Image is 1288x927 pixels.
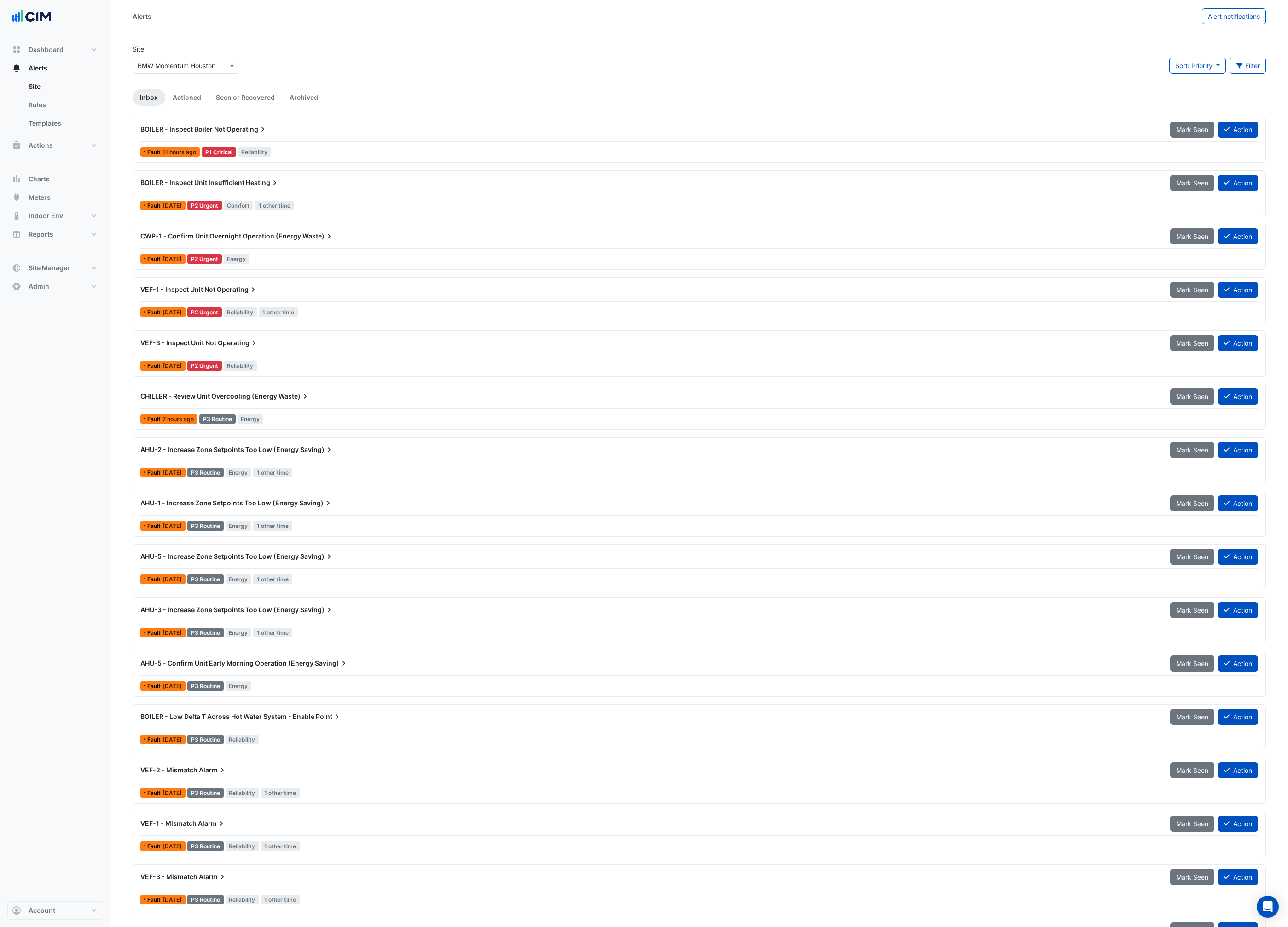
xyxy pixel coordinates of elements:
[1176,766,1208,774] span: Mark Seen
[261,895,300,904] span: 1 other time
[1170,495,1214,511] button: Mark Seen
[133,12,151,21] div: Alerts
[255,201,294,210] span: 1 other time
[12,141,21,150] app-icon: Actions
[7,277,103,295] button: Admin
[29,174,50,184] span: Charts
[1218,122,1258,138] button: Action
[1176,126,1208,133] span: Mark Seen
[147,310,162,315] span: Fault
[162,736,182,743] span: Fri 04-Jul-2025 08:02 AEST
[140,499,298,507] span: AHU-1 - Increase Zone Setpoints Too Low (Energy
[1218,762,1258,778] button: Action
[300,552,334,561] span: Saving)
[1176,606,1208,614] span: Mark Seen
[140,232,301,240] span: CWP-1 - Confirm Unit Overnight Operation (Energy
[261,841,300,851] span: 1 other time
[1170,549,1214,565] button: Mark Seen
[187,254,222,264] div: P2 Urgent
[1176,553,1208,561] span: Mark Seen
[224,254,250,264] span: Energy
[140,339,216,347] span: VEF-3 - Inspect Unit Not
[187,735,224,744] div: P3 Routine
[29,45,64,54] span: Dashboard
[29,64,47,73] span: Alerts
[1169,58,1226,74] button: Sort: Priority
[1218,175,1258,191] button: Action
[140,446,299,453] span: AHU-2 - Increase Zone Setpoints Too Low (Energy
[1230,58,1266,74] button: Filter
[226,681,252,691] span: Energy
[140,179,244,186] span: BOILER - Inspect Unit Insufficient
[29,282,49,291] span: Admin
[1170,762,1214,778] button: Mark Seen
[187,681,224,691] div: P3 Routine
[21,96,103,114] a: Rules
[12,174,21,184] app-icon: Charts
[187,574,224,584] div: P3 Routine
[140,552,299,560] span: AHU-5 - Increase Zone Setpoints Too Low (Energy
[21,77,103,96] a: Site
[29,230,53,239] span: Reports
[253,628,292,637] span: 1 other time
[198,819,226,828] span: Alarm
[12,211,21,220] app-icon: Indoor Env
[246,178,279,187] span: Heating
[282,89,325,106] a: Archived
[1170,442,1214,458] button: Mark Seen
[1176,446,1208,454] span: Mark Seen
[226,735,259,744] span: Reliability
[187,521,224,531] div: P3 Routine
[147,737,162,742] span: Fault
[1257,896,1279,918] div: Open Intercom Messenger
[162,149,196,156] span: Tue 19-Aug-2025 21:31 AEST
[12,193,21,202] app-icon: Meters
[29,193,51,202] span: Meters
[315,659,348,668] span: Saving)
[226,841,259,851] span: Reliability
[187,468,224,477] div: P3 Routine
[199,872,227,881] span: Alarm
[1176,232,1208,240] span: Mark Seen
[1218,335,1258,351] button: Action
[162,255,182,262] span: Tue 05-Aug-2025 16:15 AEST
[217,285,258,294] span: Operating
[1176,713,1208,721] span: Mark Seen
[202,147,236,157] div: P1 Critical
[1218,228,1258,244] button: Action
[253,468,292,477] span: 1 other time
[253,521,292,531] span: 1 other time
[147,417,162,422] span: Fault
[21,114,103,133] a: Templates
[226,125,267,134] span: Operating
[278,392,310,401] span: Waste)
[253,574,292,584] span: 1 other time
[140,819,197,827] span: VEF-1 - Mismatch
[162,629,182,636] span: Fri 08-Aug-2025 00:15 AEST
[140,873,197,881] span: VEF-3 - Mismatch
[29,211,63,220] span: Indoor Env
[1218,442,1258,458] button: Action
[226,628,252,637] span: Energy
[299,498,333,508] span: Saving)
[209,89,282,106] a: Seen or Recovered
[162,362,182,369] span: Wed 05-Mar-2025 08:16 AEDT
[7,207,103,225] button: Indoor Env
[162,789,182,796] span: Tue 11-Mar-2025 22:15 AEDT
[1170,602,1214,618] button: Mark Seen
[1170,175,1214,191] button: Mark Seen
[29,141,53,150] span: Actions
[162,896,182,903] span: Wed 05-Mar-2025 08:16 AEDT
[7,41,103,59] button: Dashboard
[12,230,21,239] app-icon: Reports
[1208,12,1260,20] span: Alert notifications
[1202,8,1266,24] button: Alert notifications
[1176,820,1208,828] span: Mark Seen
[147,470,162,475] span: Fault
[218,338,259,348] span: Operating
[162,309,182,316] span: Tue 11-Mar-2025 22:15 AEDT
[7,188,103,207] button: Meters
[187,788,224,798] div: P3 Routine
[162,576,182,583] span: Fri 08-Aug-2025 00:15 AEST
[7,259,103,277] button: Site Manager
